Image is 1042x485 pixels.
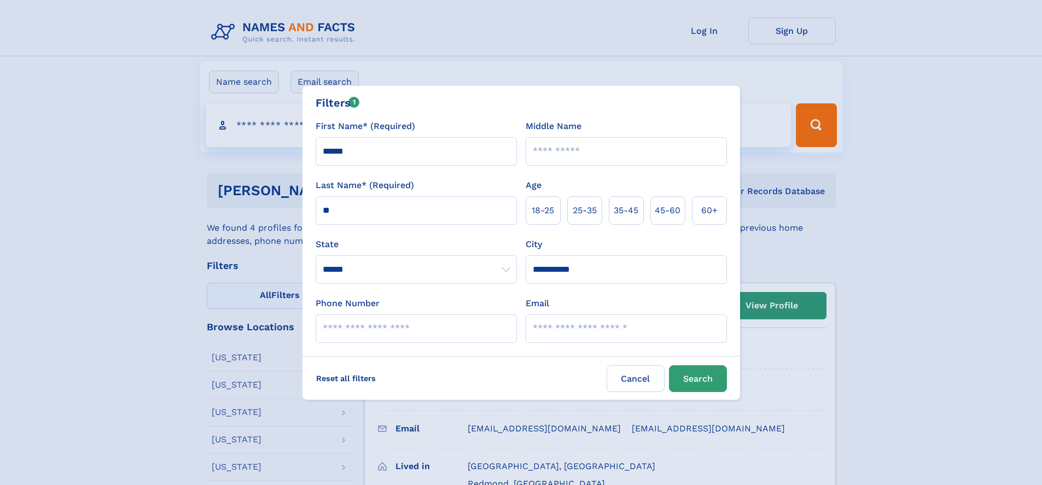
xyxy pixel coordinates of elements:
label: Last Name* (Required) [316,179,414,192]
label: Middle Name [526,120,581,133]
label: Cancel [607,365,665,392]
label: Reset all filters [309,365,383,391]
label: Email [526,297,549,310]
label: Phone Number [316,297,380,310]
label: City [526,238,542,251]
label: Age [526,179,542,192]
span: 25‑35 [573,204,597,217]
button: Search [669,365,727,392]
span: 35‑45 [614,204,638,217]
span: 60+ [701,204,718,217]
span: 45‑60 [655,204,680,217]
label: First Name* (Required) [316,120,415,133]
label: State [316,238,517,251]
span: 18‑25 [532,204,554,217]
div: Filters [316,95,360,111]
